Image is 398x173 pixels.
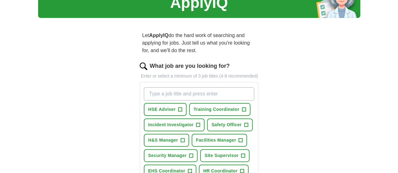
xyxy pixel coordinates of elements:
[144,87,255,100] input: Type a job title and press enter
[211,122,242,128] span: Safety Officer
[144,149,198,162] button: Security Manager
[148,152,187,159] span: Security Manager
[207,118,253,131] button: Safety Officer
[148,137,178,143] span: H&S Manager
[148,106,176,113] span: HSE Adviser
[149,33,168,38] strong: ApplyIQ
[140,29,259,57] p: Let do the hard work of searching and applying for jobs. Just tell us what you're looking for, an...
[200,149,249,162] button: Site Supervisor
[140,62,147,70] img: search.png
[193,106,239,113] span: Training Coordinator
[144,118,205,131] button: Incident Investigator
[140,73,259,79] p: Enter or select a minimum of 3 job titles (4-8 recommended)
[205,152,238,159] span: Site Supervisor
[144,134,189,147] button: H&S Manager
[148,122,193,128] span: Incident Investigator
[189,103,250,116] button: Training Coordinator
[196,137,236,143] span: Facilities Manager
[144,103,187,116] button: HSE Adviser
[150,62,230,70] label: What job are you looking for?
[192,134,247,147] button: Facilities Manager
